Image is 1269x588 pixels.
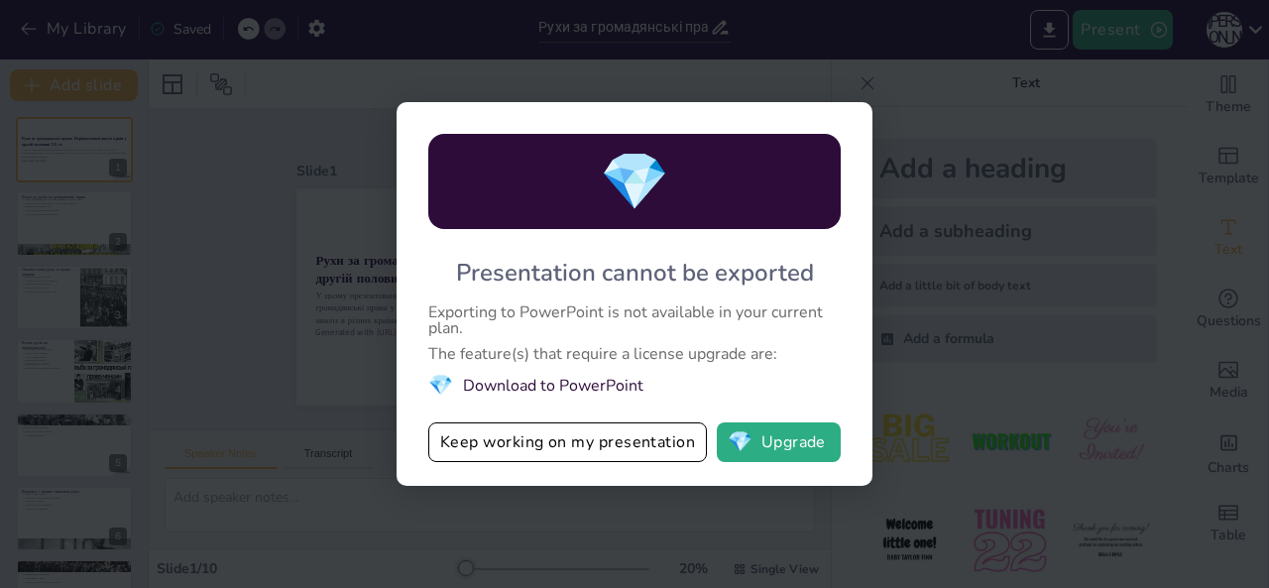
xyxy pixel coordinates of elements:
[428,304,841,336] div: Exporting to PowerPoint is not available in your current plan.
[728,432,752,452] span: diamond
[428,346,841,362] div: The feature(s) that require a license upgrade are:
[428,372,841,399] li: Download to PowerPoint
[456,257,814,289] div: Presentation cannot be exported
[717,422,841,462] button: diamondUpgrade
[428,422,707,462] button: Keep working on my presentation
[600,144,669,220] span: diamond
[428,372,453,399] span: diamond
